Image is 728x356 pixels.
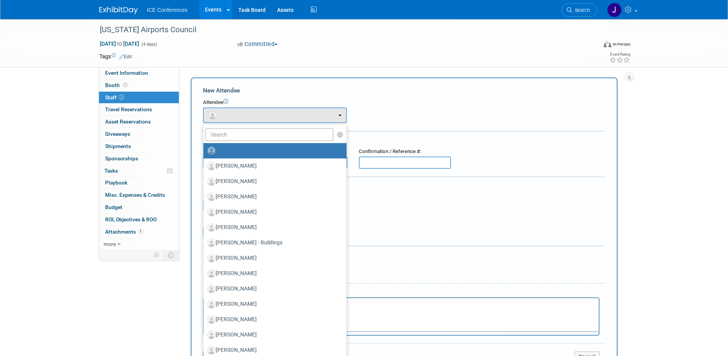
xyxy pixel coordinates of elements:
[116,41,123,47] span: to
[97,23,586,37] div: [US_STATE] Airports Council
[207,300,216,308] img: Associate-Profile-5.png
[99,165,179,177] a: Tasks
[99,7,138,14] img: ExhibitDay
[207,331,216,339] img: Associate-Profile-5.png
[207,239,216,247] img: Associate-Profile-5.png
[572,7,590,13] span: Search
[207,313,339,326] label: [PERSON_NAME]
[609,53,630,56] div: Event Rating
[562,3,597,17] a: Search
[122,82,129,88] span: Booth not reserved yet
[99,214,179,226] a: ROI, Objectives & ROO
[99,201,179,213] a: Budget
[359,148,451,155] div: Confirmation / Reference #:
[105,143,131,149] span: Shipments
[105,119,151,125] span: Asset Reservations
[99,226,179,238] a: Attachments1
[207,160,339,172] label: [PERSON_NAME]
[203,99,605,106] div: Attendee
[105,106,152,112] span: Travel Reservations
[105,229,144,235] span: Attachments
[99,140,179,152] a: Shipments
[552,40,631,51] div: Event Format
[99,177,179,189] a: Playbook
[105,82,129,88] span: Booth
[104,241,116,247] span: more
[207,252,339,264] label: [PERSON_NAME]
[203,251,605,259] div: Misc. Attachments & Notes
[235,40,281,48] button: Committed
[99,79,179,91] a: Booth
[207,267,339,280] label: [PERSON_NAME]
[207,298,339,310] label: [PERSON_NAME]
[604,41,611,47] img: Format-Inperson.png
[99,53,132,60] td: Tags
[99,189,179,201] a: Misc. Expenses & Credits
[105,192,165,198] span: Misc. Expenses & Credits
[203,183,605,190] div: Cost:
[207,206,339,218] label: [PERSON_NAME]
[105,155,138,162] span: Sponsorships
[207,191,339,203] label: [PERSON_NAME]
[138,229,144,234] span: 1
[99,67,179,79] a: Event Information
[612,41,631,47] div: In-Person
[207,193,216,201] img: Associate-Profile-5.png
[105,204,122,210] span: Budget
[99,238,179,250] a: more
[207,254,216,262] img: Associate-Profile-5.png
[203,137,605,144] div: Registration / Ticket Info (optional)
[105,94,124,101] span: Staff
[207,221,339,234] label: [PERSON_NAME]
[207,208,216,216] img: Associate-Profile-5.png
[207,283,339,295] label: [PERSON_NAME]
[99,92,179,104] a: Staff2
[105,180,127,186] span: Playbook
[207,162,216,170] img: Associate-Profile-5.png
[207,175,339,188] label: [PERSON_NAME]
[99,40,140,47] span: [DATE] [DATE]
[99,128,179,140] a: Giveaways
[99,104,179,115] a: Travel Reservations
[207,285,216,293] img: Associate-Profile-5.png
[207,269,216,278] img: Associate-Profile-5.png
[147,7,188,13] span: ICE Conferences
[207,329,339,341] label: [PERSON_NAME]
[105,70,148,76] span: Event Information
[105,216,157,222] span: ROI, Objectives & ROO
[203,86,605,95] div: New Attendee
[99,153,179,165] a: Sponsorships
[105,131,130,137] span: Giveaways
[207,223,216,232] img: Associate-Profile-5.png
[141,42,157,47] span: (4 days)
[207,346,216,354] img: Associate-Profile-5.png
[104,168,118,174] span: Tasks
[607,3,622,17] img: Jessica Villanueva
[119,54,132,59] a: Edit
[205,128,334,141] input: Search
[207,177,216,186] img: Associate-Profile-5.png
[204,298,599,331] iframe: Rich Text Area
[150,250,163,260] td: Personalize Event Tab Strip
[99,116,179,128] a: Asset Reservations
[119,94,124,100] span: 2
[203,289,599,296] div: Notes
[207,315,216,324] img: Associate-Profile-5.png
[207,147,216,155] img: Unassigned-User-Icon.png
[163,250,179,260] td: Toggle Event Tabs
[207,237,339,249] label: [PERSON_NAME] - Buildings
